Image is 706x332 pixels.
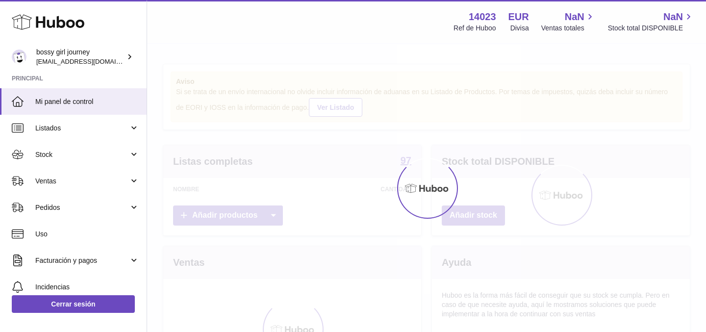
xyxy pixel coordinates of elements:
[35,256,129,265] span: Facturación y pagos
[36,57,144,65] span: [EMAIL_ADDRESS][DOMAIN_NAME]
[35,150,129,159] span: Stock
[541,10,596,33] a: NaN Ventas totales
[35,124,129,133] span: Listados
[454,24,496,33] div: Ref de Huboo
[469,10,496,24] strong: 14023
[35,230,139,239] span: Uso
[36,48,125,66] div: bossy girl journey
[541,24,596,33] span: Ventas totales
[663,10,683,24] span: NaN
[565,10,584,24] span: NaN
[35,177,129,186] span: Ventas
[510,24,529,33] div: Divisa
[608,24,694,33] span: Stock total DISPONIBLE
[35,282,139,292] span: Incidencias
[35,97,139,106] span: Mi panel de control
[508,10,529,24] strong: EUR
[12,295,135,313] a: Cerrar sesión
[35,203,129,212] span: Pedidos
[12,50,26,64] img: paoladearcodigital@gmail.com
[608,10,694,33] a: NaN Stock total DISPONIBLE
